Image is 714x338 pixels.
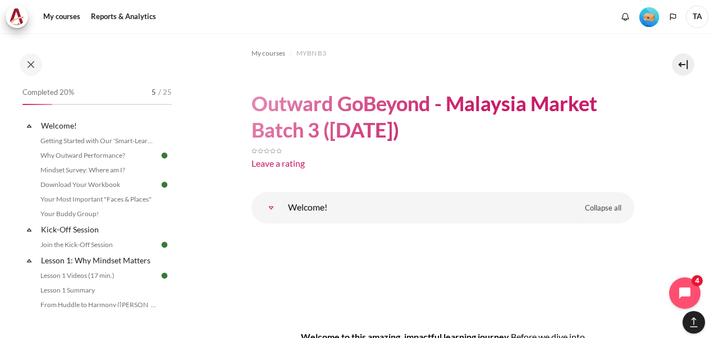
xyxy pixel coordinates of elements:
[296,48,326,58] span: MYBN B3
[9,8,25,25] img: Architeck
[37,193,159,206] a: Your Most Important "Faces & Places"
[251,158,305,168] a: Leave a rating
[22,104,52,105] div: 20%
[159,240,170,250] img: Done
[665,8,681,25] button: Languages
[576,199,630,218] a: Collapse all
[39,118,159,133] a: Welcome!
[686,6,708,28] span: TA
[24,255,35,266] span: Collapse
[251,48,285,58] span: My courses
[683,311,705,334] button: [[backtotopbutton]]
[37,238,159,252] a: Join the Kick-Off Session
[251,47,285,60] a: My courses
[251,90,634,143] h1: Outward GoBeyond - Malaysia Market Batch 3 ([DATE])
[39,222,159,237] a: Kick-Off Session
[6,6,34,28] a: Architeck Architeck
[22,87,74,98] span: Completed 20%
[686,6,708,28] a: User menu
[24,120,35,131] span: Collapse
[37,298,159,312] a: From Huddle to Harmony ([PERSON_NAME]'s Story)
[37,284,159,297] a: Lesson 1 Summary
[639,7,659,27] img: Level #1
[37,207,159,221] a: Your Buddy Group!
[152,87,156,98] span: 5
[37,134,159,148] a: Getting Started with Our 'Smart-Learning' Platform
[37,163,159,177] a: Mindset Survey: Where am I?
[251,44,634,62] nav: Navigation bar
[158,87,172,98] span: / 25
[37,269,159,282] a: Lesson 1 Videos (17 min.)
[639,6,659,27] div: Level #1
[87,6,160,28] a: Reports & Analytics
[37,178,159,191] a: Download Your Workbook
[37,149,159,162] a: Why Outward Performance?
[260,197,282,219] a: Welcome!
[159,150,170,161] img: Done
[39,253,159,268] a: Lesson 1: Why Mindset Matters
[635,6,663,27] a: Level #1
[617,8,634,25] div: Show notification window with no new notifications
[585,203,621,214] span: Collapse all
[159,271,170,281] img: Done
[39,6,84,28] a: My courses
[296,47,326,60] a: MYBN B3
[24,224,35,235] span: Collapse
[159,180,170,190] img: Done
